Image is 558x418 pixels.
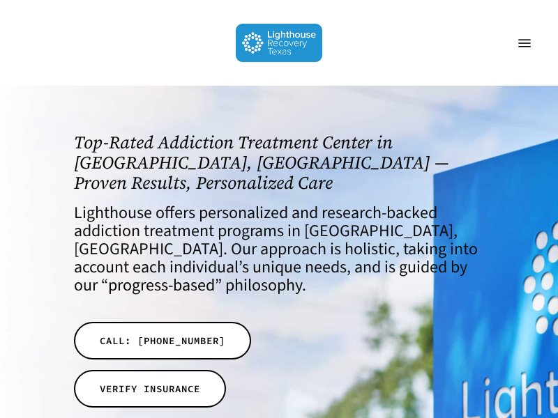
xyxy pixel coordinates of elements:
[100,334,225,348] span: CALL: [PHONE_NUMBER]
[236,24,323,62] img: Lighthouse Recovery Texas
[100,382,200,396] span: VERIFY INSURANCE
[108,273,215,297] a: progress-based
[74,204,484,295] h4: Lighthouse offers personalized and research-backed addiction treatment programs in [GEOGRAPHIC_DA...
[511,36,538,50] a: Navigation Menu
[74,132,484,192] h1: Top-Rated Addiction Treatment Center in [GEOGRAPHIC_DATA], [GEOGRAPHIC_DATA] — Proven Results, Pe...
[74,370,226,408] a: VERIFY INSURANCE
[74,322,251,359] a: CALL: [PHONE_NUMBER]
